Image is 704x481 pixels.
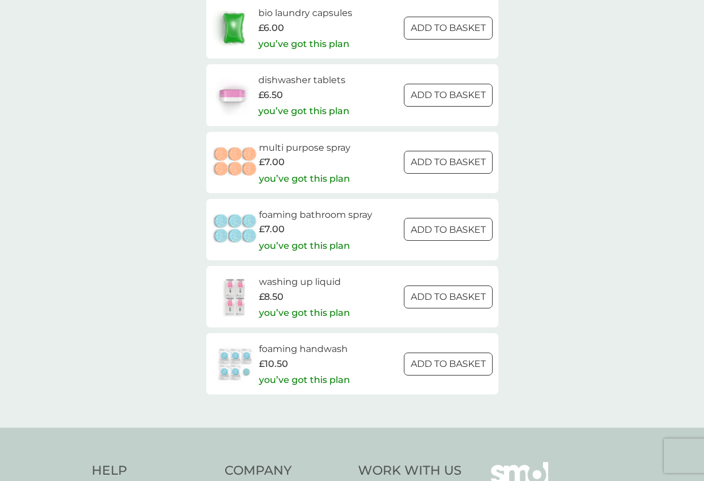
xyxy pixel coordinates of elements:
[404,17,493,40] button: ADD TO BASKET
[225,462,347,480] h4: Company
[258,88,283,103] span: £6.50
[259,155,285,170] span: £7.00
[404,286,493,308] button: ADD TO BASKET
[212,277,259,317] img: washing up liquid
[259,342,350,357] h6: foaming handwash
[259,306,350,320] p: you’ve got this plan
[259,275,350,290] h6: washing up liquid
[259,357,288,371] span: £10.50
[92,462,214,480] h4: Help
[259,140,351,155] h6: multi purpose spray
[411,21,486,36] p: ADD TO BASKET
[258,73,349,88] h6: dishwasher tablets
[411,222,486,237] p: ADD TO BASKET
[411,155,486,170] p: ADD TO BASKET
[259,208,372,222] h6: foaming bathroom spray
[258,104,349,119] p: you’ve got this plan
[212,344,259,384] img: foaming handwash
[411,357,486,371] p: ADD TO BASKET
[404,218,493,241] button: ADD TO BASKET
[259,222,285,237] span: £7.00
[212,209,259,249] img: foaming bathroom spray
[411,290,486,304] p: ADD TO BASKET
[411,88,486,103] p: ADD TO BASKET
[259,290,284,304] span: £8.50
[358,462,462,480] h4: Work With Us
[404,84,493,107] button: ADD TO BASKET
[259,171,350,186] p: you’ve got this plan
[212,142,259,182] img: multi purpose spray
[212,8,255,48] img: bio laundry capsules
[212,75,252,115] img: dishwasher tablets
[258,37,349,52] p: you’ve got this plan
[404,353,493,376] button: ADD TO BASKET
[259,238,350,253] p: you’ve got this plan
[259,373,350,388] p: you’ve got this plan
[258,6,352,21] h6: bio laundry capsules
[258,21,284,36] span: £6.00
[404,151,493,174] button: ADD TO BASKET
